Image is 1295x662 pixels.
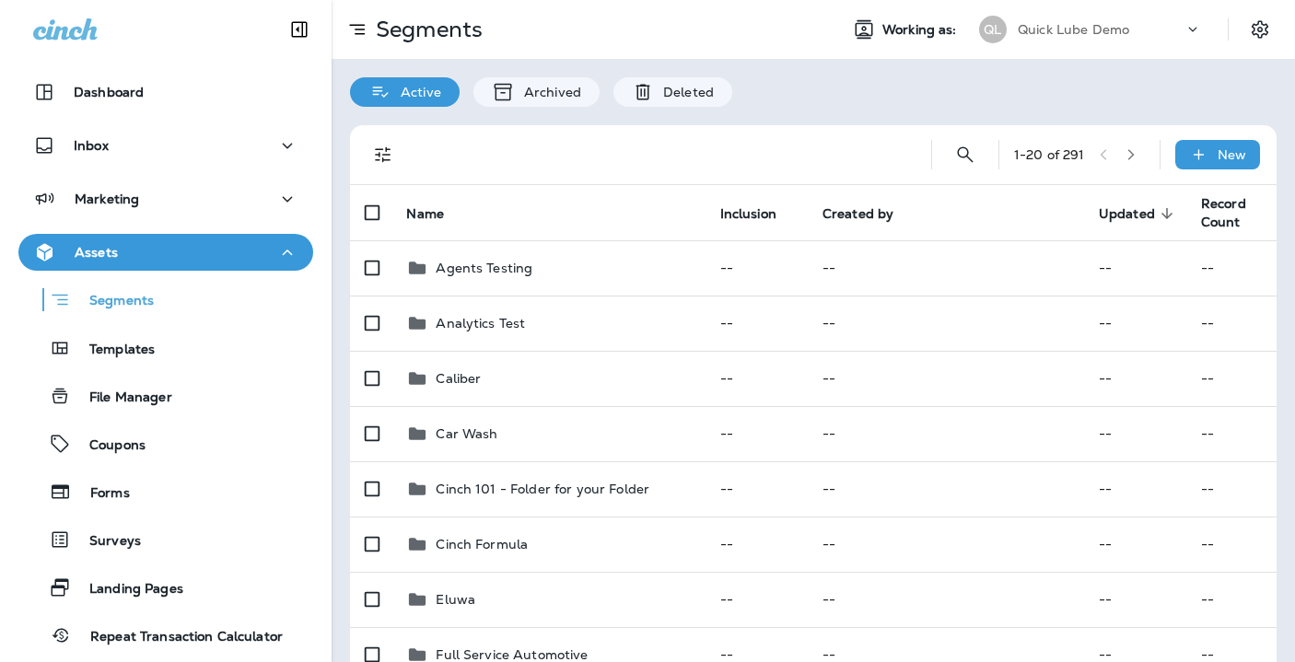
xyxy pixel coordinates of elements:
td: -- [808,351,1084,406]
button: Templates [18,329,313,367]
td: -- [706,572,808,627]
p: Agents Testing [436,261,532,275]
div: 1 - 20 of 291 [1014,147,1085,162]
p: Full Service Automotive [436,647,588,662]
button: Settings [1243,13,1277,46]
p: New [1218,147,1246,162]
button: Repeat Transaction Calculator [18,616,313,655]
td: -- [808,296,1084,351]
span: Inclusion [720,205,800,222]
button: Segments [18,280,313,319]
span: Created by [822,205,917,222]
td: -- [706,296,808,351]
p: Active [391,85,441,99]
p: Segments [71,293,154,311]
button: Forms [18,472,313,511]
p: Car Wash [436,426,497,441]
p: File Manager [71,389,172,407]
p: Inbox [74,138,109,153]
button: Filters [365,136,402,173]
span: Working as: [882,22,961,38]
p: Landing Pages [71,581,183,598]
button: Search Segments [947,136,984,173]
span: Updated [1099,205,1179,222]
td: -- [808,517,1084,572]
td: -- [1186,517,1277,572]
p: Dashboard [74,85,144,99]
span: Name [406,205,468,222]
td: -- [1186,572,1277,627]
p: Repeat Transaction Calculator [72,629,283,646]
td: -- [706,406,808,461]
td: -- [706,461,808,517]
span: Updated [1099,206,1155,222]
p: Assets [75,245,118,260]
td: -- [808,572,1084,627]
p: Coupons [71,437,146,455]
td: -- [1084,517,1186,572]
p: Analytics Test [436,316,525,331]
button: Inbox [18,127,313,164]
td: -- [706,351,808,406]
td: -- [1084,572,1186,627]
td: -- [706,240,808,296]
div: QL [979,16,1007,43]
p: Cinch Formula [436,537,528,552]
p: Forms [72,485,130,503]
p: Quick Lube Demo [1018,22,1129,37]
button: Coupons [18,424,313,463]
td: -- [1186,351,1277,406]
td: -- [1186,240,1277,296]
td: -- [1084,351,1186,406]
td: -- [1084,406,1186,461]
button: Assets [18,234,313,271]
td: -- [808,461,1084,517]
p: Surveys [71,533,141,551]
button: Dashboard [18,74,313,110]
span: Record Count [1201,195,1246,230]
button: Collapse Sidebar [274,11,325,48]
td: -- [1084,296,1186,351]
span: Name [406,206,444,222]
p: Templates [71,342,155,359]
button: Marketing [18,180,313,217]
p: Caliber [436,371,481,386]
p: Cinch 101 - Folder for your Folder [436,482,649,496]
p: Segments [368,16,483,43]
p: Marketing [75,192,139,206]
td: -- [1084,461,1186,517]
td: -- [808,406,1084,461]
p: Eluwa [436,592,475,607]
button: Surveys [18,520,313,559]
td: -- [1186,296,1277,351]
td: -- [1186,406,1277,461]
span: Inclusion [720,206,776,222]
td: -- [808,240,1084,296]
td: -- [1084,240,1186,296]
td: -- [706,517,808,572]
p: Deleted [654,85,714,99]
p: Archived [515,85,581,99]
td: -- [1186,461,1277,517]
span: Created by [822,206,893,222]
button: Landing Pages [18,568,313,607]
button: File Manager [18,377,313,415]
